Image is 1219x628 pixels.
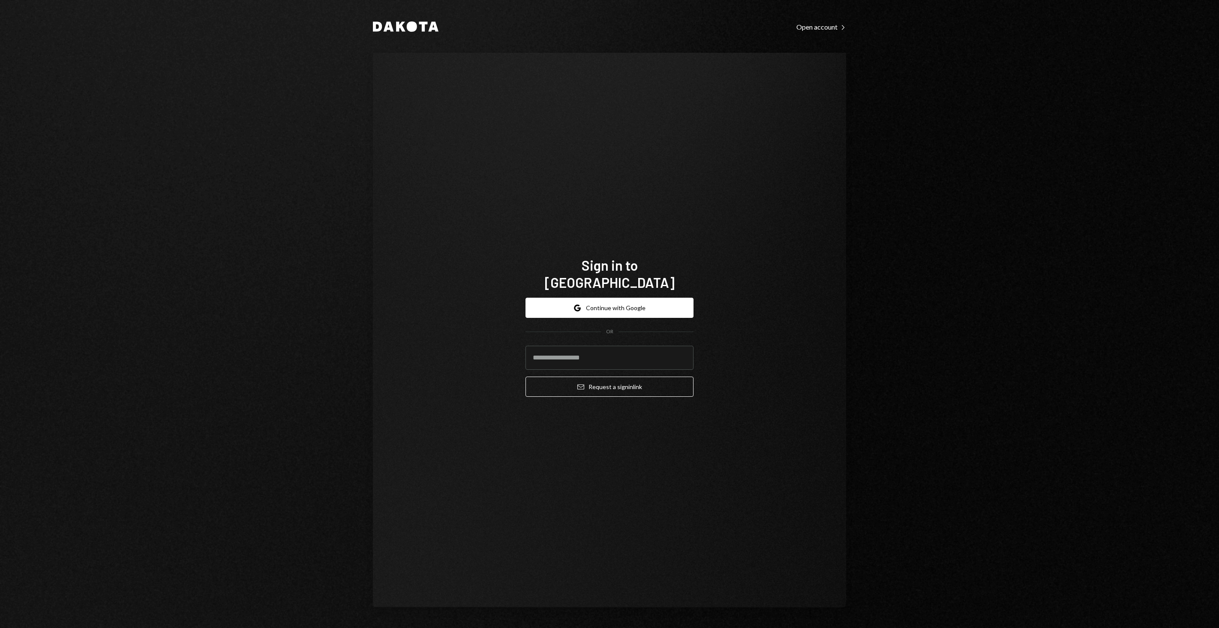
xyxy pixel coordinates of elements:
h1: Sign in to [GEOGRAPHIC_DATA] [525,257,694,291]
div: Open account [796,23,846,31]
div: OR [606,328,613,335]
a: Open account [796,22,846,31]
button: Request a signinlink [525,377,694,397]
button: Continue with Google [525,298,694,318]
